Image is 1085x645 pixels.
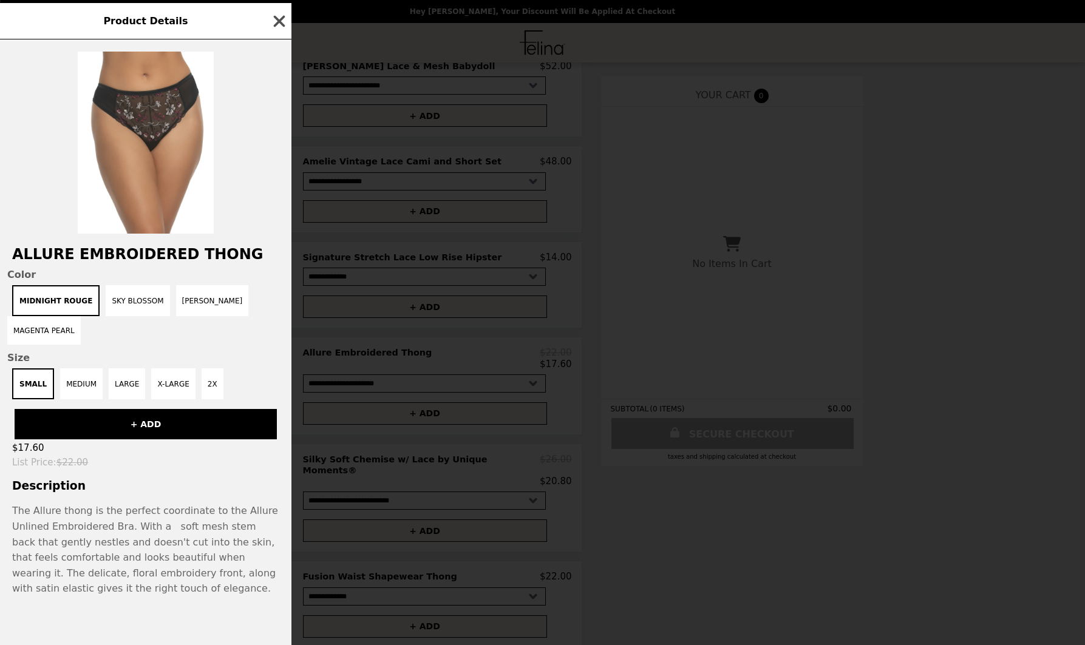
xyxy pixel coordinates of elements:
button: Small [12,368,54,399]
span: Product Details [103,15,188,27]
span: Size [7,352,284,363]
button: X-Large [151,368,195,399]
button: Large [109,368,145,399]
button: Midnight Rouge [12,285,100,316]
img: Midnight Rouge / Small [78,52,214,234]
span: Color [7,269,284,280]
button: 2X [202,368,223,399]
button: Sky Blossom [106,285,169,316]
span: $22.00 [56,457,89,468]
button: Medium [60,368,103,399]
button: Magenta Pearl [7,316,81,345]
p: The Allure thong is the perfect coordinate to the Allure Unlined Embroidered Bra. With a soft mes... [12,503,279,596]
button: [PERSON_NAME] [176,285,249,316]
button: + ADD [15,409,277,439]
